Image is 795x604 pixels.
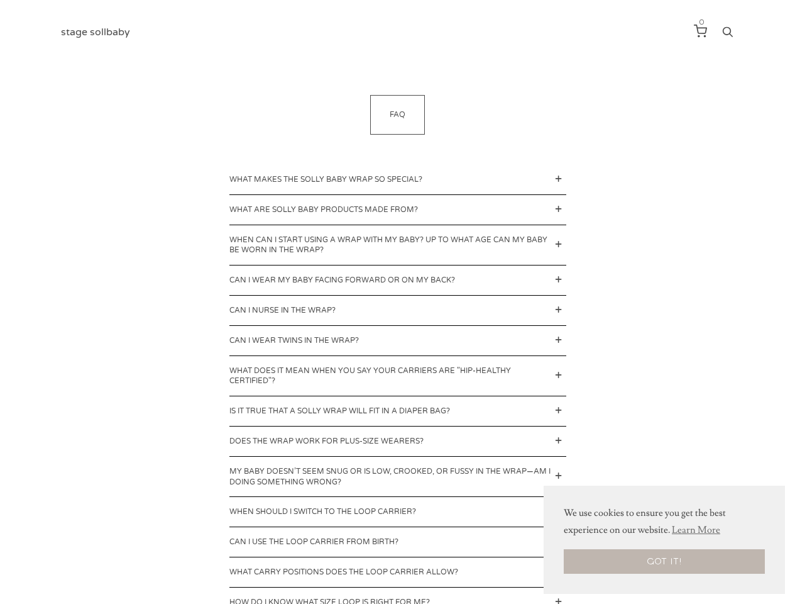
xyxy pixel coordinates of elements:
h2: CAN I NURSE IN THE WRAP? [229,296,566,325]
h2: CAN I USE THE LOOP CARRIER FROM BIRTH? [229,527,566,557]
a: stage sollbaby [61,20,130,45]
div: cookieconsent [544,486,785,594]
span: 0 [699,18,704,25]
span: We use cookies to ensure you get the best experience on our website. [564,506,765,540]
h2: CAN I WEAR TWINS IN THE WRAP? [229,326,566,355]
a: View Cart [688,18,711,44]
a: learn more about cookies [670,521,722,540]
h2: DOES THE WRAP WORK FOR PLUS-SIZE WEARERS? [229,427,566,456]
a: Search [721,30,734,40]
h2: IS IT TRUE THAT A SOLLY WRAP WILL FIT IN A DIAPER BAG? [229,396,566,426]
h2: FAQ [370,95,425,135]
h2: WHAT CARRY POSITIONS DOES THE LOOP CARRIER ALLOW? [229,557,566,587]
h2: WHEN CAN I START USING A WRAP WITH MY BABY? UP TO WHAT AGE CAN MY BABY BE WORN IN THE WRAP? [229,225,566,266]
h2: WHAT DOES IT MEAN WHEN YOU SAY YOUR CARRIERS ARE "HIP-HEALTHY CERTIFIED"? [229,356,566,396]
h2: CAN I WEAR MY BABY FACING FORWARD OR ON MY BACK? [229,266,566,295]
h2: WHAT ARE SOLLY BABY PRODUCTS MADE FROM? [229,195,566,225]
h2: WHEN SHOULD I SWITCH TO THE LOOP CARRIER? [229,497,566,527]
h2: WHAT MAKES THE SOLLY BABY WRAP SO SPECIAL? [229,165,566,194]
a: dismiss cookie message [564,549,765,574]
h2: MY BABY DOESN’T SEEM SNUG OR IS LOW, CROOKED, OR FUSSY IN THE WRAP—AM I DOING SOMETHING WRONG? [229,457,566,497]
